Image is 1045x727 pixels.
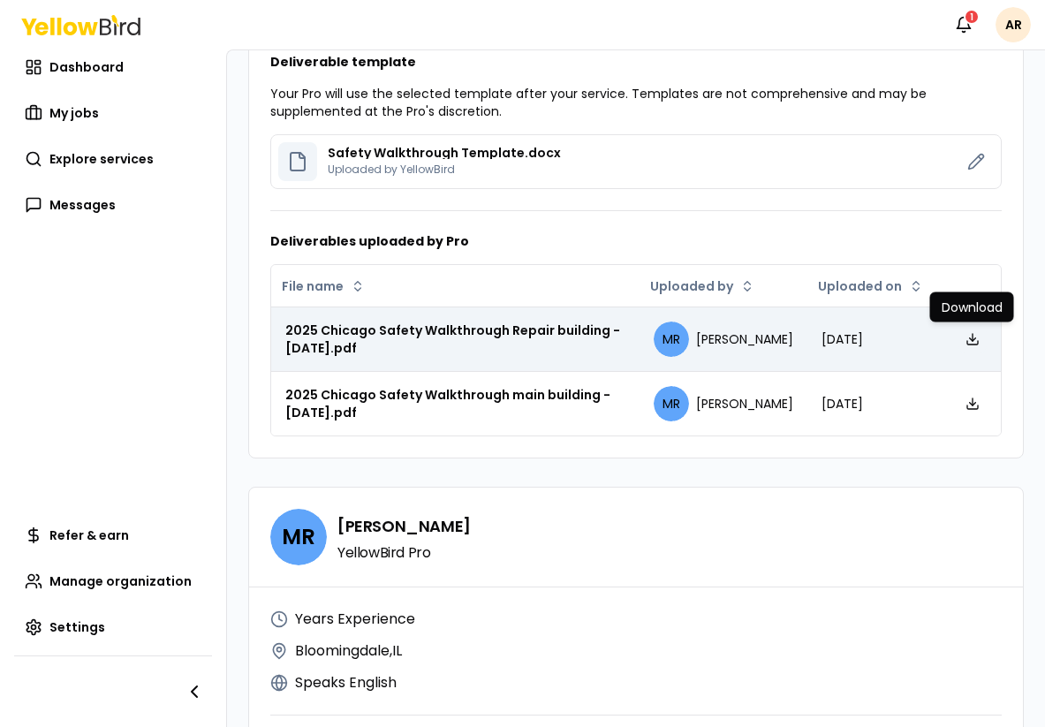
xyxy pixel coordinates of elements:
[14,187,212,223] a: Messages
[14,141,212,177] a: Explore services
[49,150,154,168] span: Explore services
[654,386,689,421] span: MR
[295,672,397,693] p: Speaks English
[282,277,344,295] span: File name
[811,272,930,300] button: Uploaded on
[14,564,212,599] a: Manage organization
[696,395,793,413] span: [PERSON_NAME]
[295,640,402,662] p: Bloomingdale , IL
[285,386,625,421] div: 2025 Chicago Safety Walkthrough main building - [DATE].pdf
[285,322,625,357] div: 2025 Chicago Safety Walkthrough Repair building - [DATE].pdf
[14,610,212,645] a: Settings
[337,514,471,539] h4: [PERSON_NAME]
[946,7,981,42] button: 1
[49,526,129,544] span: Refer & earn
[337,546,471,560] p: YellowBird Pro
[49,104,99,122] span: My jobs
[964,9,980,25] div: 1
[270,85,1002,120] p: Your Pro will use the selected template after your service. Templates are not comprehensive and m...
[696,330,793,348] span: [PERSON_NAME]
[822,395,930,413] div: [DATE]
[328,163,561,177] p: Uploaded by YellowBird
[275,272,372,300] button: File name
[49,572,192,590] span: Manage organization
[49,618,105,636] span: Settings
[14,49,212,85] a: Dashboard
[328,147,561,159] p: Safety Walkthrough Template.docx
[996,7,1031,42] span: AR
[818,277,902,295] span: Uploaded on
[14,95,212,131] a: My jobs
[270,53,1002,71] h3: Deliverable template
[270,232,1002,250] h3: Deliverables uploaded by Pro
[295,609,415,630] p: Years Experience
[654,322,689,357] span: MR
[49,196,116,214] span: Messages
[49,58,124,76] span: Dashboard
[822,330,930,348] div: [DATE]
[270,509,327,565] span: MR
[14,518,212,553] a: Refer & earn
[942,299,1003,316] p: Download
[643,272,761,300] button: Uploaded by
[650,277,733,295] span: Uploaded by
